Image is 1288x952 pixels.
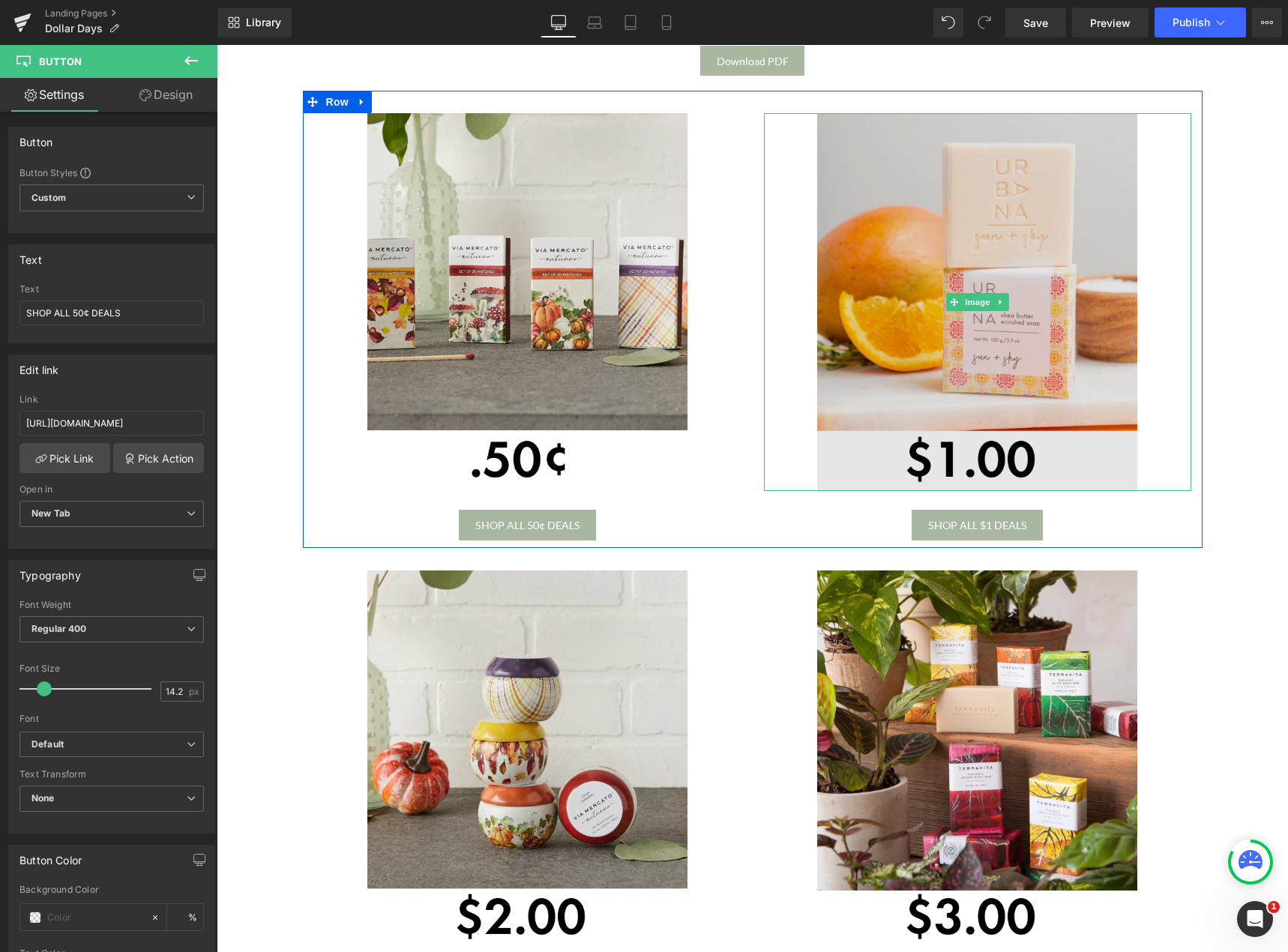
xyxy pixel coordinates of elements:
[1252,7,1282,37] button: More
[484,1,589,31] a: Download PDF
[1237,901,1273,937] iframe: Intercom live chat
[113,443,204,473] a: Pick Action
[189,687,202,696] span: px
[19,769,204,780] div: Text Transform
[242,465,380,495] a: SHOP ALL 50¢ DEALS
[19,846,82,867] div: Button Color
[19,166,204,178] div: Button Styles
[31,738,64,751] i: Default
[19,245,42,266] div: Text
[695,465,827,495] a: SHOP ALL $1 DEALS
[601,525,921,903] img: $3 Dollar Days
[1072,7,1149,37] a: Preview
[151,68,472,446] img: 50 Cents Dollar Days
[19,284,204,295] div: Text
[613,7,648,37] a: Tablet
[19,885,204,895] div: Background Color
[19,561,81,582] div: Typography
[601,68,921,446] img: $1 Dollar Days
[45,7,217,19] a: Landing Pages
[106,46,136,68] span: Row
[19,411,204,436] input: https://your-shop.myshopify.com
[47,909,143,926] input: Color
[711,474,810,486] span: SHOP ALL $1 DEALS
[39,55,82,67] span: Button
[31,507,70,519] b: New Tab
[19,127,52,148] div: Button
[19,714,204,724] div: Font
[217,7,292,37] a: New Library
[1173,16,1210,28] span: Publish
[31,623,87,634] b: Regular 400
[500,10,572,22] span: Download PDF
[1268,901,1280,913] span: 1
[969,7,999,37] button: Redo
[112,78,220,112] a: Design
[577,7,613,37] a: Laptop
[1023,15,1048,31] span: Save
[151,525,472,903] img: $2 Dollar Days
[648,7,684,37] a: Mobile
[541,7,577,37] a: Desktop
[19,355,59,376] div: Edit link
[246,16,281,29] span: Library
[19,443,110,473] a: Pick Link
[1090,15,1131,31] span: Preview
[45,22,103,34] span: Dollar Days
[933,7,963,37] button: Undo
[259,474,364,486] span: SHOP ALL 50¢ DEALS
[19,600,204,610] div: Font Weight
[19,394,204,405] div: Link
[19,484,204,495] div: Open in
[1155,7,1246,37] button: Publish
[776,248,792,266] a: Expand / Collapse
[745,248,777,266] span: Image
[19,663,204,674] div: Font Size
[31,792,55,804] b: None
[31,192,66,205] b: Custom
[136,46,155,68] a: Expand / Collapse
[167,904,203,930] div: %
